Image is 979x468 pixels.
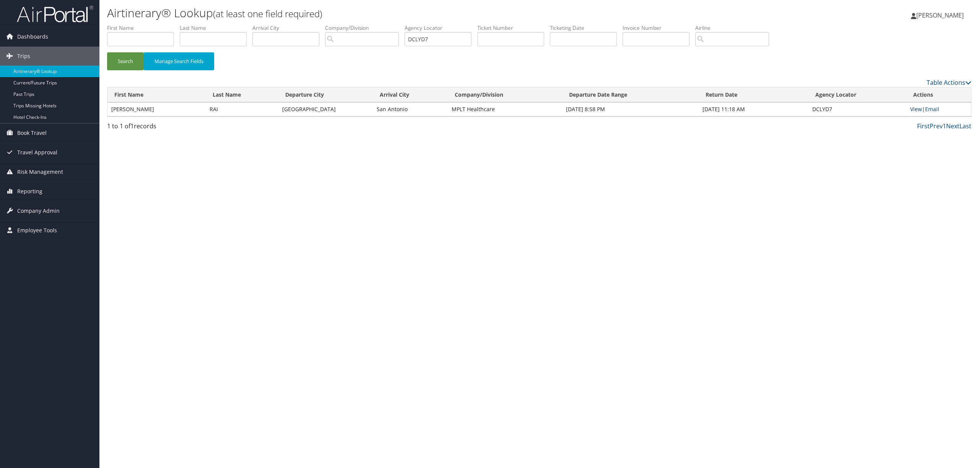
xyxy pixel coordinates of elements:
[107,102,206,116] td: [PERSON_NAME]
[107,52,144,70] button: Search
[107,5,683,21] h1: Airtinerary® Lookup
[946,122,959,130] a: Next
[278,87,373,102] th: Departure City: activate to sort column ascending
[144,52,214,70] button: Manage Search Fields
[252,24,325,32] label: Arrival City
[206,102,278,116] td: RAI
[17,221,57,240] span: Employee Tools
[943,122,946,130] a: 1
[906,102,971,116] td: |
[278,102,373,116] td: [GEOGRAPHIC_DATA]
[373,87,447,102] th: Arrival City: activate to sort column ascending
[17,162,63,181] span: Risk Management
[107,24,180,32] label: First Name
[180,24,252,32] label: Last Name
[477,24,550,32] label: Ticket Number
[206,87,278,102] th: Last Name: activate to sort column ascending
[917,122,930,130] a: First
[448,102,562,116] td: MPLT Healthcare
[325,24,405,32] label: Company/Division
[405,24,477,32] label: Agency Locator
[448,87,562,102] th: Company/Division
[130,122,134,130] span: 1
[916,11,964,19] span: [PERSON_NAME]
[910,105,922,113] a: View
[623,24,695,32] label: Invoice Number
[17,143,57,162] span: Travel Approval
[550,24,623,32] label: Ticketing Date
[808,102,906,116] td: DCLYD7
[562,87,699,102] th: Departure Date Range: activate to sort column ascending
[107,87,206,102] th: First Name: activate to sort column ascending
[959,122,971,130] a: Last
[808,87,906,102] th: Agency Locator: activate to sort column ascending
[906,87,971,102] th: Actions
[17,47,30,66] span: Trips
[695,24,775,32] label: Airline
[213,7,322,20] small: (at least one field required)
[699,102,808,116] td: [DATE] 11:18 AM
[17,201,60,220] span: Company Admin
[17,5,93,23] img: airportal-logo.png
[373,102,447,116] td: San Antonio
[17,27,48,46] span: Dashboards
[930,122,943,130] a: Prev
[927,78,971,87] a: Table Actions
[699,87,808,102] th: Return Date: activate to sort column ascending
[911,4,971,27] a: [PERSON_NAME]
[17,182,42,201] span: Reporting
[925,105,939,113] a: Email
[17,123,47,143] span: Book Travel
[107,121,315,134] div: 1 to 1 of records
[562,102,699,116] td: [DATE] 8:58 PM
